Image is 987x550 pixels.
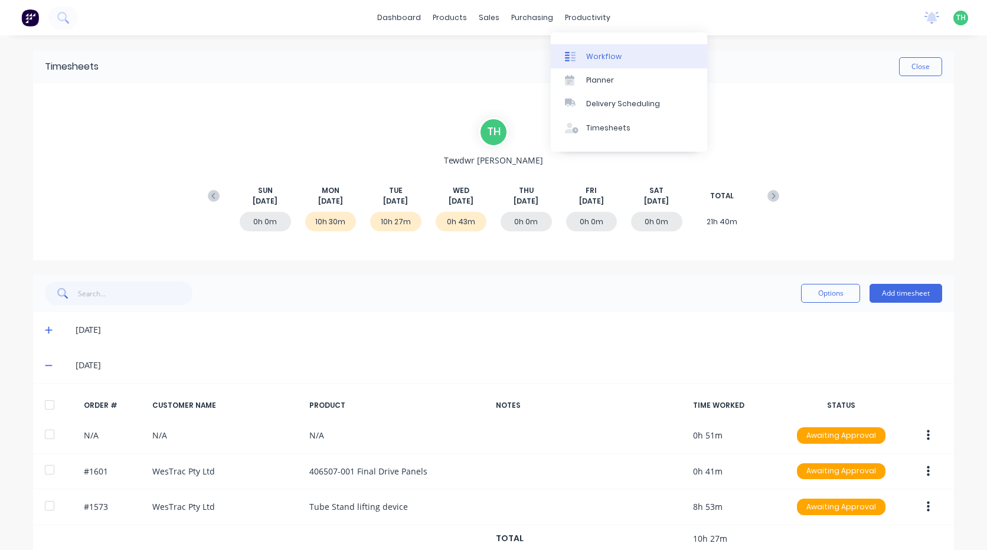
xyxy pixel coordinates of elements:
span: TUE [389,185,403,196]
span: FRI [586,185,597,196]
button: Awaiting Approval [796,427,886,444]
span: [DATE] [579,196,604,207]
div: STATUS [791,400,891,411]
div: 0h 0m [501,212,552,231]
div: TIME WORKED [693,400,782,411]
a: Delivery Scheduling [551,92,707,116]
a: dashboard [371,9,427,27]
div: PRODUCT [309,400,486,411]
span: [DATE] [644,196,669,207]
input: Search... [78,281,193,305]
span: [DATE] [383,196,408,207]
div: Awaiting Approval [797,499,885,515]
span: [DATE] [253,196,277,207]
a: Planner [551,68,707,92]
div: products [427,9,473,27]
div: T H [479,117,508,147]
div: sales [473,9,505,27]
div: [DATE] [76,323,942,336]
div: 0h 0m [566,212,617,231]
div: [DATE] [76,359,942,372]
button: Options [801,284,860,303]
span: [DATE] [318,196,343,207]
div: Workflow [586,51,622,62]
div: 21h 40m [697,212,748,231]
div: Planner [586,75,614,86]
div: ORDER # [84,400,143,411]
span: TOTAL [710,191,734,201]
span: SUN [258,185,273,196]
button: Awaiting Approval [796,463,886,480]
a: Timesheets [551,116,707,140]
div: CUSTOMER NAME [152,400,300,411]
div: NOTES [496,400,684,411]
div: 10h 30m [305,212,357,231]
span: [DATE] [514,196,538,207]
span: [DATE] [449,196,473,207]
div: 10h 27m [370,212,421,231]
span: Tewdwr [PERSON_NAME] [444,154,543,166]
div: Timesheets [586,123,630,133]
span: THU [519,185,534,196]
div: Timesheets [45,60,99,74]
div: 0h 0m [631,212,682,231]
span: SAT [649,185,664,196]
span: WED [453,185,469,196]
div: Delivery Scheduling [586,99,660,109]
div: 0h 0m [240,212,291,231]
button: Close [899,57,942,76]
div: purchasing [505,9,559,27]
a: Workflow [551,44,707,68]
div: 0h 43m [436,212,487,231]
div: Awaiting Approval [797,427,885,444]
div: productivity [559,9,616,27]
button: Awaiting Approval [796,498,886,516]
div: Awaiting Approval [797,463,885,480]
span: MON [322,185,339,196]
span: TH [956,12,966,23]
button: Add timesheet [870,284,942,303]
img: Factory [21,9,39,27]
